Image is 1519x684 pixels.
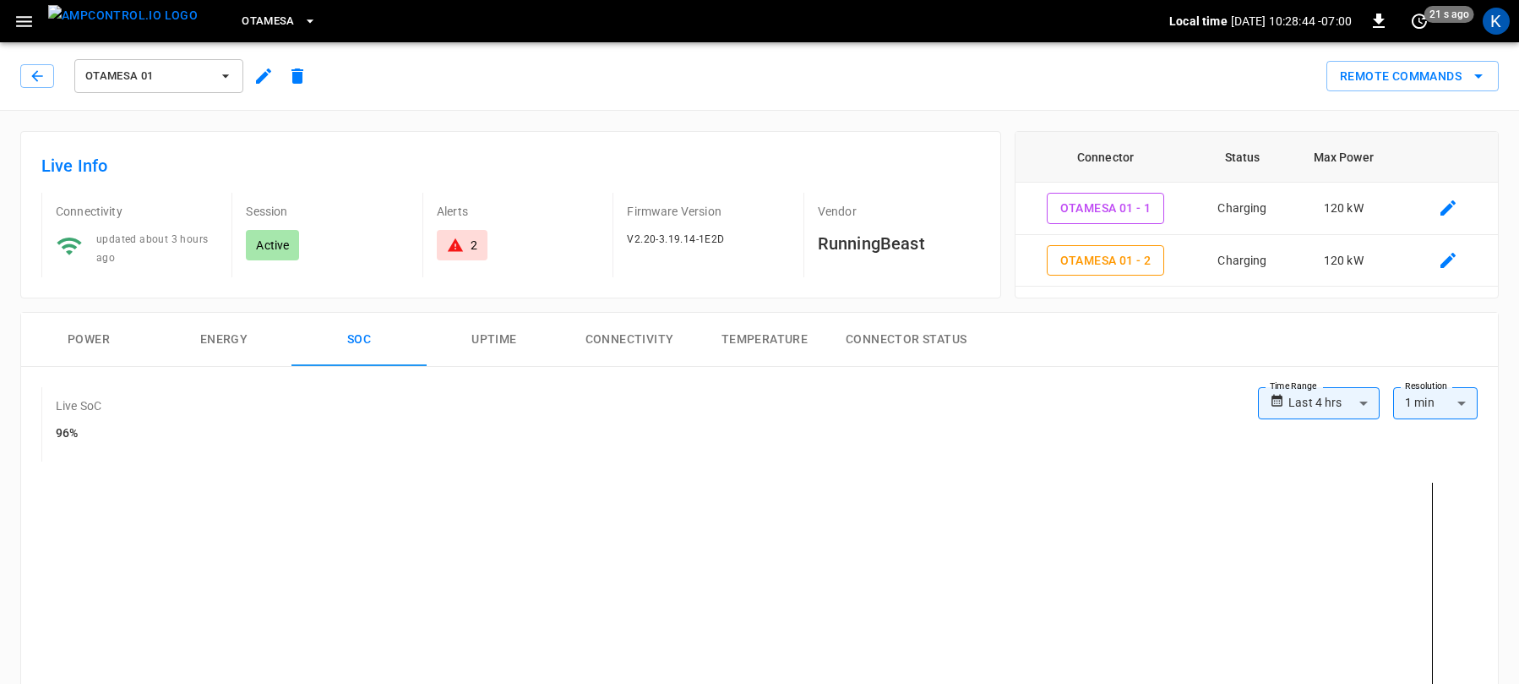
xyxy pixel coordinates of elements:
label: Resolution [1405,380,1447,393]
button: OtaMesa 01 - 2 [1047,245,1165,276]
td: 120 kW [1289,235,1397,287]
p: [DATE] 10:28:44 -07:00 [1231,13,1352,30]
th: Status [1195,132,1290,183]
button: Connector Status [832,313,980,367]
button: OtaMesa [235,5,324,38]
p: Session [246,203,408,220]
p: Firmware Version [627,203,789,220]
span: V2.20-3.19.14-1E2D [627,233,724,245]
p: Vendor [818,203,980,220]
td: Charging [1195,183,1290,235]
h6: 96% [56,424,101,443]
th: Connector [1015,132,1195,183]
table: connector table [1015,132,1498,287]
button: OtaMesa 01 - 1 [1047,193,1165,224]
div: profile-icon [1483,8,1510,35]
div: remote commands options [1326,61,1499,92]
label: Time Range [1270,380,1317,393]
button: Connectivity [562,313,697,367]
td: Charging [1195,235,1290,287]
p: Connectivity [56,203,218,220]
button: OtaMesa 01 [74,59,243,93]
button: Remote Commands [1326,61,1499,92]
img: ampcontrol.io logo [48,5,198,26]
p: Live SoC [56,397,101,414]
p: Alerts [437,203,599,220]
span: OtaMesa [242,12,295,31]
div: 2 [471,237,477,254]
p: Active [256,237,289,254]
span: updated about 3 hours ago [96,233,208,264]
button: set refresh interval [1406,8,1433,35]
h6: Live Info [41,152,980,179]
div: 1 min [1393,387,1478,419]
span: OtaMesa 01 [85,67,210,86]
div: Last 4 hrs [1288,387,1380,419]
button: Energy [156,313,291,367]
th: Max Power [1289,132,1397,183]
button: Uptime [427,313,562,367]
p: Local time [1169,13,1228,30]
td: 120 kW [1289,183,1397,235]
button: Temperature [697,313,832,367]
span: 21 s ago [1424,6,1474,23]
h6: RunningBeast [818,230,980,257]
button: SOC [291,313,427,367]
button: Power [21,313,156,367]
